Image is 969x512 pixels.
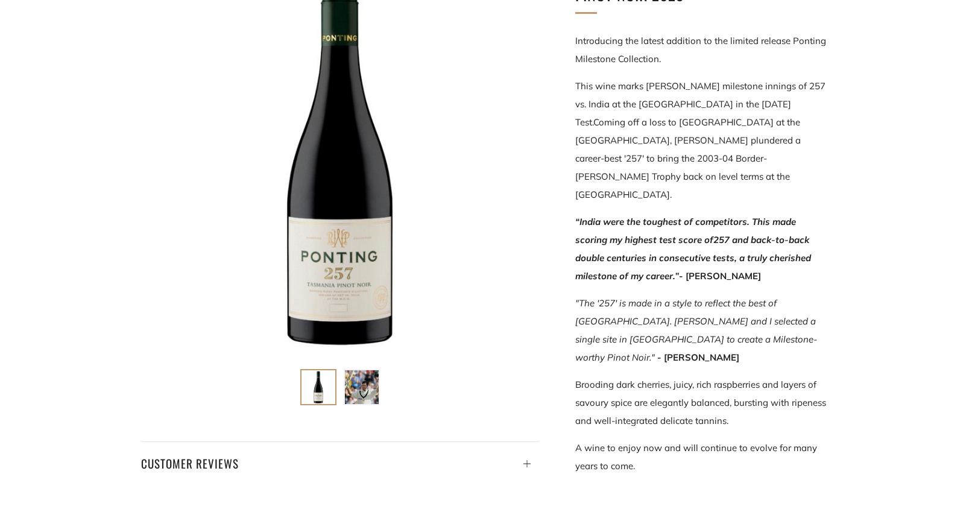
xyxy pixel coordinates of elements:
[575,376,829,430] p: Brooding dark cherries, juicy, rich raspberries and layers of savoury spice are elegantly balance...
[141,453,539,473] h4: Customer Reviews
[575,297,817,363] em: " ."
[575,32,829,68] p: Introducing the latest addition to the limited release Ponting Milestone Collection.
[575,297,817,363] span: The '257' is made in a style to reflect the best of [GEOGRAPHIC_DATA]. [PERSON_NAME] and I select...
[345,370,379,404] img: Load image into Gallery viewer, Ponting Milestone &#39;257&#39; Tasmania Pinot Noir 2023
[301,370,335,404] img: Load image into Gallery viewer, Ponting Milestone &#39;257&#39; Tasmania Pinot Noir 2023
[575,216,796,245] em: “India were the toughest of competitors. This made scoring my highest test score of
[575,234,811,282] em: 257 and back-to-back double centuries in consecutive tests, a truly cherished milestone of my car...
[657,352,739,363] strong: - [PERSON_NAME]
[300,369,336,405] button: Load image into Gallery viewer, Ponting Milestone &#39;257&#39; Tasmania Pinot Noir 2023
[575,216,811,282] strong: - [PERSON_NAME]
[575,116,801,200] span: Coming off a loss to [GEOGRAPHIC_DATA] at the [GEOGRAPHIC_DATA], [PERSON_NAME] plundered a career...
[575,77,829,204] p: This wine marks [PERSON_NAME] milestone innings of 257 vs. India at the [GEOGRAPHIC_DATA] in the ...
[141,441,539,473] a: Customer Reviews
[575,439,829,475] p: A wine to enjoy now and will continue to evolve for many years to come.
